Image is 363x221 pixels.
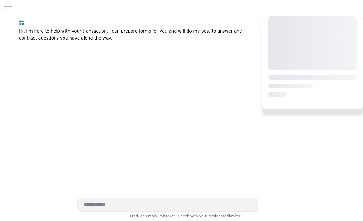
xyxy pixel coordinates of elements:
div: Hi, I'm here to help with your transaction [19,29,107,33]
div: . I can prepare forms for you and will do my best to answer any contract questions you have along... [19,29,242,40]
div: Desk can make mistakes. Check with your broker. [77,213,295,221]
span: designated [209,214,229,218]
img: Desk [19,20,24,25]
textarea: Write your prompt here [77,198,295,211]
